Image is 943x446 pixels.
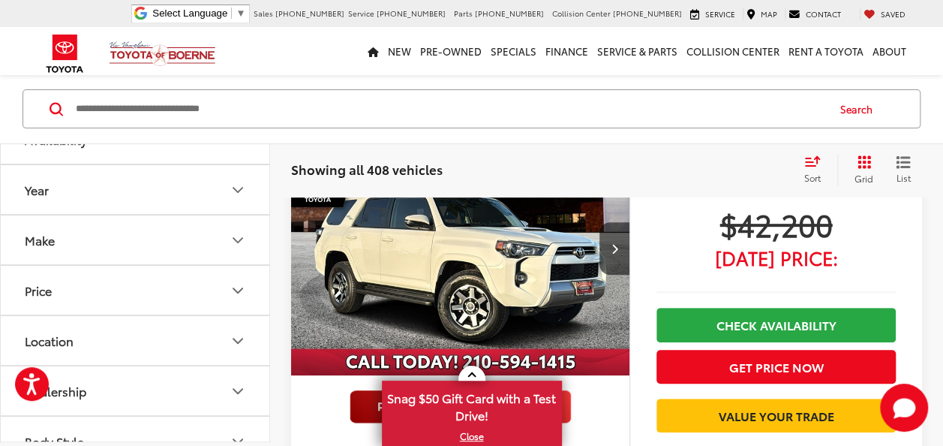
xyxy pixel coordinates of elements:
[25,234,55,248] div: Make
[290,121,631,375] div: 2024 Toyota 4Runner TRD Off-Road Premium 0
[229,231,247,249] div: Make
[229,181,247,199] div: Year
[229,382,247,400] div: Dealership
[236,8,245,19] span: ▼
[454,8,473,19] span: Parts
[837,155,884,185] button: Grid View
[880,384,928,432] button: Toggle Chat Window
[656,205,896,243] span: $42,200
[880,384,928,432] svg: Start Chat
[884,155,922,185] button: List View
[881,8,905,20] span: Saved
[1,317,271,366] button: LocationLocation
[290,121,631,376] img: 2024 Toyota 4Runner TRD Off-Road Premium
[348,8,374,19] span: Service
[613,8,682,19] span: [PHONE_NUMBER]
[25,384,86,399] div: Dealership
[229,282,247,300] div: Price
[761,8,777,20] span: Map
[797,155,837,185] button: Select sort value
[1,267,271,315] button: PricePrice
[785,8,845,20] a: Contact
[475,8,544,19] span: [PHONE_NUMBER]
[25,334,74,348] div: Location
[552,8,611,19] span: Collision Center
[743,8,781,20] a: Map
[1,166,271,215] button: YearYear
[383,382,560,428] span: Snag $50 Gift Card with a Test Drive!
[686,8,739,20] a: Service
[350,390,571,423] img: full motion video
[656,250,896,265] span: [DATE] Price:
[25,183,49,197] div: Year
[826,90,894,128] button: Search
[656,399,896,432] a: Value Your Trade
[593,27,682,75] a: Service & Parts: Opens in a new tab
[682,27,784,75] a: Collision Center
[291,160,443,178] span: Showing all 408 vehicles
[705,8,735,20] span: Service
[784,27,868,75] a: Rent a Toyota
[25,284,52,298] div: Price
[229,332,247,350] div: Location
[854,173,873,185] span: Grid
[377,8,446,19] span: [PHONE_NUMBER]
[486,27,541,75] a: Specials
[383,27,416,75] a: New
[74,91,826,127] input: Search by Make, Model, or Keyword
[254,8,273,19] span: Sales
[363,27,383,75] a: Home
[109,41,216,67] img: Vic Vaughan Toyota of Boerne
[541,27,593,75] a: Finance
[1,367,271,416] button: DealershipDealership
[1,216,271,265] button: MakeMake
[231,8,232,19] span: ​
[860,8,909,20] a: My Saved Vehicles
[868,27,911,75] a: About
[804,171,821,184] span: Sort
[806,8,841,20] span: Contact
[416,27,486,75] a: Pre-Owned
[599,222,629,275] button: Next image
[290,121,631,375] a: 2024 Toyota 4Runner TRD Off-Road Premium2024 Toyota 4Runner TRD Off-Road Premium2024 Toyota 4Runn...
[275,8,344,19] span: [PHONE_NUMBER]
[656,350,896,384] button: Get Price Now
[896,172,911,185] span: List
[37,29,93,78] img: Toyota
[152,8,245,19] a: Select Language​
[152,8,227,19] span: Select Language
[25,133,87,147] div: Availability
[656,308,896,342] a: Check Availability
